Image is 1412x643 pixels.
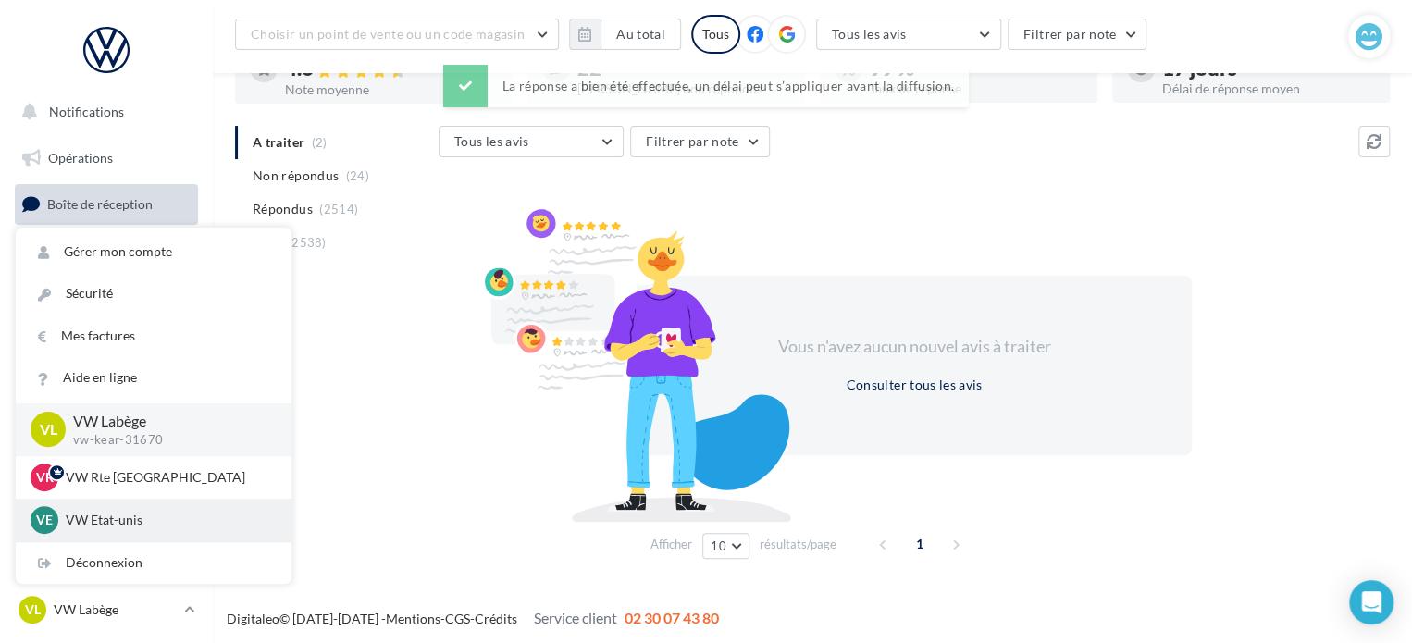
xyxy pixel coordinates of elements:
[569,19,681,50] button: Au total
[25,600,41,619] span: VL
[235,19,559,50] button: Choisir un point de vente ou un code magasin
[445,611,470,626] a: CGS
[251,26,525,42] span: Choisir un point de vente ou un code magasin
[11,324,202,363] a: Contacts
[40,419,57,440] span: VL
[443,65,969,107] div: La réponse a bien été effectuée, un délai peut s’appliquer avant la diffusion.
[625,609,719,626] span: 02 30 07 43 80
[253,200,313,218] span: Répondus
[227,611,719,626] span: © [DATE]-[DATE] - - -
[838,374,989,396] button: Consulter tous les avis
[630,126,770,157] button: Filtrer par note
[816,19,1001,50] button: Tous les avis
[11,93,194,131] button: Notifications
[1349,580,1393,624] div: Open Intercom Messenger
[285,58,498,80] div: 4.6
[454,133,529,149] span: Tous les avis
[288,235,327,250] span: (2538)
[601,19,681,50] button: Au total
[253,167,339,185] span: Non répondus
[11,416,202,455] a: Calendrier
[870,82,1083,95] div: Taux de réponse
[16,231,291,273] a: Gérer mon compte
[16,315,291,357] a: Mes factures
[650,536,692,553] span: Afficher
[905,529,935,559] span: 1
[16,357,291,399] a: Aide en ligne
[73,432,262,449] p: vw-kear-31670
[11,139,202,178] a: Opérations
[16,542,291,584] div: Déconnexion
[711,538,726,553] span: 10
[475,611,517,626] a: Crédits
[227,611,279,626] a: Digitaleo
[285,83,498,96] div: Note moyenne
[36,511,53,529] span: VE
[1162,58,1375,79] div: 17 jours
[11,278,202,317] a: Campagnes
[11,370,202,409] a: Médiathèque
[755,335,1073,359] div: Vous n'avez aucun nouvel avis à traiter
[66,468,269,487] p: VW Rte [GEOGRAPHIC_DATA]
[16,273,291,315] a: Sécurité
[439,126,624,157] button: Tous les avis
[1008,19,1147,50] button: Filtrer par note
[1162,82,1375,95] div: Délai de réponse moyen
[15,592,198,627] a: VL VW Labège
[760,536,836,553] span: résultats/page
[11,232,202,271] a: Visibilité en ligne
[11,184,202,224] a: Boîte de réception
[386,611,440,626] a: Mentions
[48,150,113,166] span: Opérations
[11,462,202,516] a: PLV et print personnalisable
[346,168,369,183] span: (24)
[47,196,153,212] span: Boîte de réception
[54,600,177,619] p: VW Labège
[319,202,358,216] span: (2514)
[832,26,907,42] span: Tous les avis
[702,533,749,559] button: 10
[534,609,617,626] span: Service client
[691,15,740,54] div: Tous
[36,468,54,487] span: VR
[73,411,262,432] p: VW Labège
[66,511,269,529] p: VW Etat-unis
[11,524,202,578] a: Campagnes DataOnDemand
[49,104,124,119] span: Notifications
